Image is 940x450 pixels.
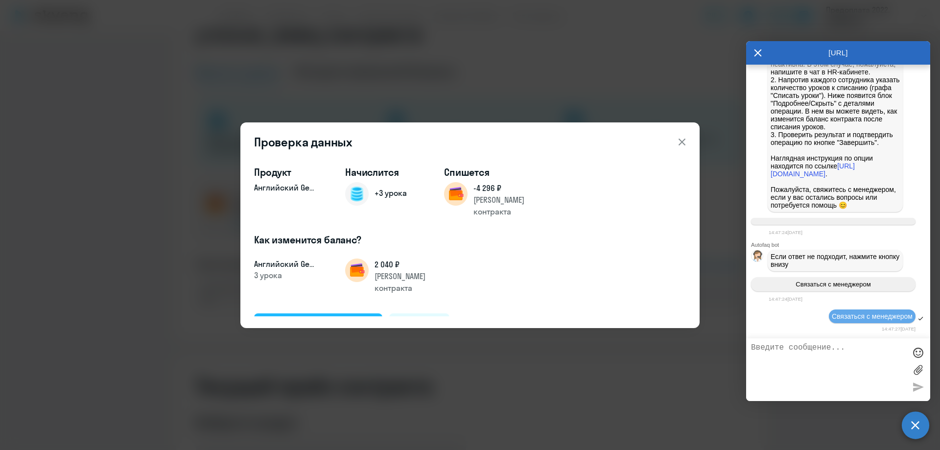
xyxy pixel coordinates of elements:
[769,230,802,235] time: 14:47:24[DATE]
[375,188,407,198] span: +3 урока
[751,277,916,291] button: Связаться с менеджером
[771,162,855,178] a: [URL][DOMAIN_NAME]
[345,259,369,282] img: wallet-circle.png
[771,146,900,178] p: Наглядная инструкция по опции находится по ссылке .
[771,21,900,146] p: Как списать уроки: 1. Перейти на вкладку "Начислить уроки" и выбрать "Списание уроков". ​ В некот...
[254,166,318,179] h4: Продукт
[752,250,764,264] img: bot avatar
[796,281,870,288] span: Связаться с менеджером
[751,242,930,248] div: Autofaq bot
[882,326,916,332] time: 14:47:27[DATE]
[345,166,417,179] h4: Начислится
[911,362,925,377] label: Лимит 10 файлов
[240,134,700,150] header: Проверка данных
[473,194,540,217] span: [PERSON_NAME] контракта
[771,178,900,209] p: Пожалуйста, свяжитесь с менеджером, если у вас остались вопросы или потребуется помощь 😊
[832,312,913,320] span: Связаться с менеджером
[444,182,468,206] img: wallet-circle.png
[254,270,282,280] span: 3 урока
[771,253,901,268] span: Если ответ не подходит, нажмите кнопку внизу
[375,259,441,270] span: 2 040 ₽
[375,270,441,294] span: [PERSON_NAME] контракта
[345,182,369,206] img: lessons-icon.png
[254,259,318,269] span: Английский General
[444,166,540,179] h4: Спишется
[473,182,540,194] span: -4 296 ₽
[769,296,802,302] time: 14:47:24[DATE]
[254,233,686,247] h4: Как изменится баланс?
[254,182,318,193] span: Английский General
